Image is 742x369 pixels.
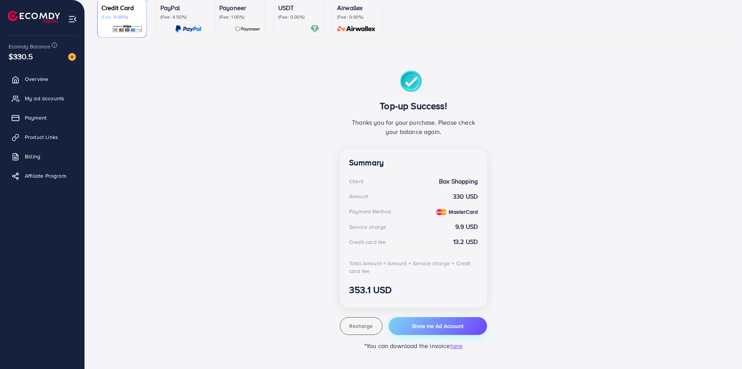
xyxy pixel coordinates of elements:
span: Overview [25,75,48,83]
a: Payment [6,110,79,125]
p: (Fee: 4.50%) [160,14,201,20]
span: Payment [25,114,46,122]
p: (Fee: 1.00%) [219,14,260,20]
div: Payment Method [349,208,391,215]
p: *You can download the invoice [340,341,487,350]
img: logo [8,11,60,23]
img: card [335,24,378,33]
strong: Box Shopping [439,177,478,186]
p: PayPal [160,3,201,12]
p: Credit Card [102,3,143,12]
p: (Fee: 0.00%) [337,14,378,20]
img: card [235,24,260,33]
img: success [400,70,427,94]
strong: 13.2 USD [453,237,478,246]
h3: 353.1 USD [349,284,478,295]
img: card [112,24,143,33]
span: Affiliate Program [25,172,66,180]
a: My ad accounts [6,91,79,106]
a: Affiliate Program [6,168,79,184]
strong: MasterCard [449,208,478,216]
span: My ad accounts [25,94,64,102]
span: Product Links [25,133,58,141]
a: Billing [6,149,79,164]
div: Service charge [349,223,386,231]
img: card [310,24,319,33]
button: Recharge [340,317,382,335]
p: Payoneer [219,3,260,12]
div: Total Amount = Amount + Service charge + Credit card fee [349,259,478,275]
iframe: Chat [709,334,736,363]
strong: 9.9 USD [455,222,478,231]
img: card [175,24,201,33]
button: Show me Ad Account [389,317,487,335]
a: Overview [6,71,79,87]
img: menu [68,15,77,24]
div: Amount [349,192,368,200]
p: Thanks you for your purchase. Please check your balance again. [349,118,478,136]
span: $330.5 [9,51,33,62]
span: Show me Ad Account [412,322,463,330]
p: USDT [278,3,319,12]
h4: Summary [349,158,478,168]
img: credit [436,209,447,215]
p: (Fee: 4.00%) [102,14,143,20]
a: Product Links [6,129,79,145]
span: Recharge [349,322,373,330]
p: (Fee: 0.00%) [278,14,319,20]
h3: Top-up Success! [349,100,478,112]
span: here [450,342,463,350]
div: Client [349,177,363,185]
strong: 330 USD [453,192,478,201]
img: image [68,53,76,61]
div: Credit card fee [349,238,386,246]
span: Billing [25,153,40,160]
span: Ecomdy Balance [9,43,50,50]
p: Airwallex [337,3,378,12]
